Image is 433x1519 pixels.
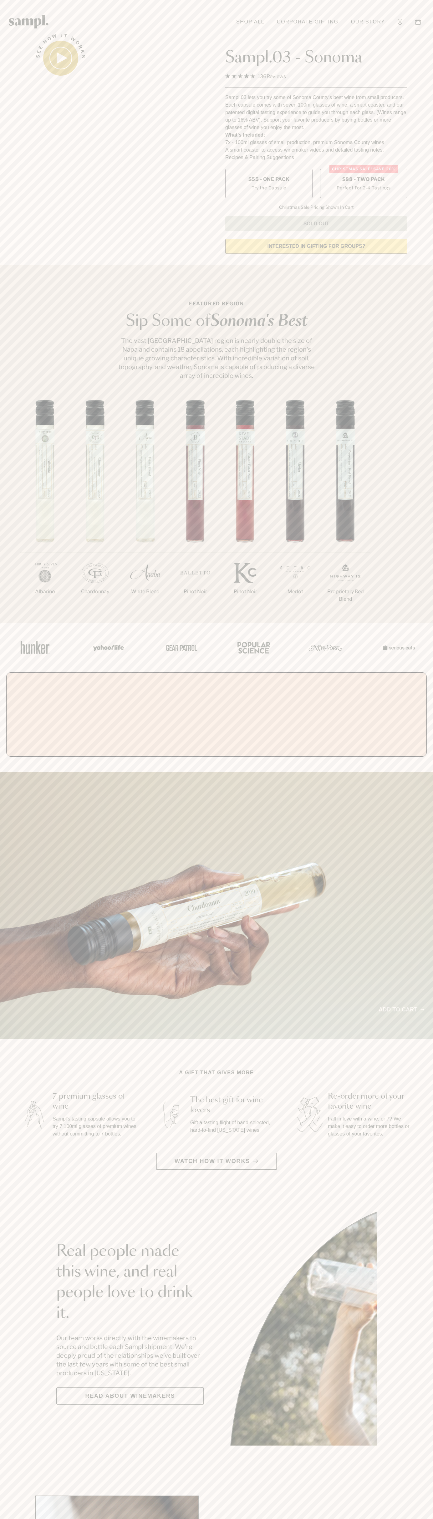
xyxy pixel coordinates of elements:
span: 136 [258,73,267,79]
img: Artboard_5_7fdae55a-36fd-43f7-8bfd-f74a06a2878e_x450.png [161,634,199,661]
h3: The best gift for wine lovers [190,1095,275,1115]
p: Sampl's tasting capsule allows you to try 7 100ml glasses of premium wines without committing to ... [53,1115,138,1138]
h2: Sip Some of [116,314,317,329]
h1: Sampl.03 - Sonoma [225,48,407,67]
li: 4 / 7 [170,400,220,615]
img: Artboard_1_c8cd28af-0030-4af1-819c-248e302c7f06_x450.png [16,634,54,661]
li: 7 / 7 [320,400,370,623]
p: Fall in love with a wine, or 7? We make it easy to order more bottles or glasses of your favorites. [328,1115,413,1138]
span: Reviews [267,73,286,79]
a: Shop All [233,15,267,29]
h3: 7 premium glasses of wine [53,1091,138,1111]
img: Artboard_4_28b4d326-c26e-48f9-9c80-911f17d6414e_x450.png [234,634,272,661]
em: Sonoma's Best [210,314,308,329]
p: Proprietary Red Blend [320,588,370,603]
div: Sampl.03 lets you try some of Sonoma County's best wine from small producers. Each capsule comes ... [225,94,407,131]
button: Watch how it works [156,1153,277,1170]
h2: A gift that gives more [179,1069,254,1076]
p: Featured Region [116,300,317,308]
li: 1 / 7 [20,400,70,615]
p: Pinot Noir [170,588,220,595]
p: Gift a tasting flight of hand-selected, hard-to-find [US_STATE] wines. [190,1119,275,1134]
p: Our team works directly with the winemakers to source and bottle each Sampl shipment. We’re deepl... [56,1334,204,1377]
li: 3 / 7 [120,400,170,615]
div: 136Reviews [225,72,286,81]
li: 5 / 7 [220,400,270,615]
img: Artboard_6_04f9a106-072f-468a-bdd7-f11783b05722_x450.png [89,634,126,661]
span: $55 - One Pack [248,176,290,183]
span: $88 - Two Pack [342,176,385,183]
p: Merlot [270,588,320,595]
img: Artboard_7_5b34974b-f019-449e-91fb-745f8d0877ee_x450.png [379,634,417,661]
p: White Blend [120,588,170,595]
li: A smart coaster to access winemaker videos and detailed tasting notes. [225,146,407,154]
li: 2 / 7 [70,400,120,615]
li: 7x - 100ml glasses of small production, premium Sonoma County wines [225,139,407,146]
h3: Re-order more of your favorite wine [328,1091,413,1111]
a: Read about Winemakers [56,1387,204,1405]
li: Christmas Sale Pricing Shown In Cart [276,204,357,210]
a: Our Story [348,15,388,29]
p: Albarino [20,588,70,595]
small: Perfect For 2-4 Tastings [337,184,390,191]
a: interested in gifting for groups? [225,239,407,254]
img: Sampl logo [9,15,49,28]
img: Artboard_3_0b291449-6e8c-4d07-b2c2-3f3601a19cd1_x450.png [307,634,344,661]
a: Corporate Gifting [274,15,342,29]
li: Recipes & Pairing Suggestions [225,154,407,161]
p: Pinot Noir [220,588,270,595]
button: See how it works [43,41,78,76]
p: The vast [GEOGRAPHIC_DATA] region is nearly double the size of Napa and contains 18 appellations,... [116,336,317,380]
strong: What’s Included: [225,132,265,138]
ul: carousel [229,1200,377,1446]
div: Christmas SALE! Save 20% [329,165,398,173]
button: Sold Out [225,216,407,231]
small: Try the Capsule [252,184,286,191]
p: Chardonnay [70,588,120,595]
li: 6 / 7 [270,400,320,615]
a: Add to cart [379,1005,424,1014]
h2: Real people made this wine, and real people love to drink it. [56,1241,204,1324]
